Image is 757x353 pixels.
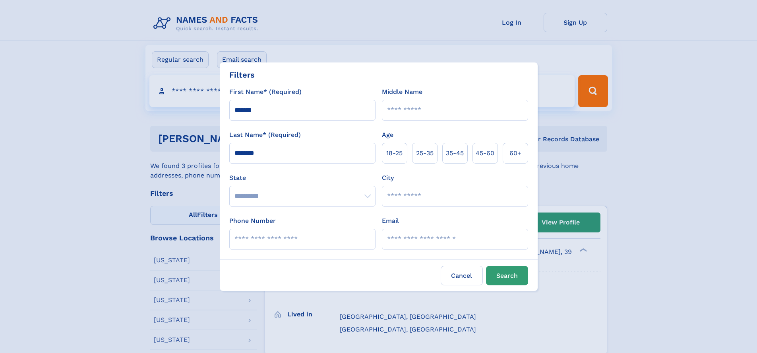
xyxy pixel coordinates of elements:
[382,87,422,97] label: Middle Name
[229,130,301,140] label: Last Name* (Required)
[382,130,393,140] label: Age
[476,148,494,158] span: 45‑60
[486,266,528,285] button: Search
[382,216,399,226] label: Email
[416,148,434,158] span: 25‑35
[446,148,464,158] span: 35‑45
[509,148,521,158] span: 60+
[441,266,483,285] label: Cancel
[229,87,302,97] label: First Name* (Required)
[229,69,255,81] div: Filters
[382,173,394,183] label: City
[229,173,376,183] label: State
[386,148,403,158] span: 18‑25
[229,216,276,226] label: Phone Number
